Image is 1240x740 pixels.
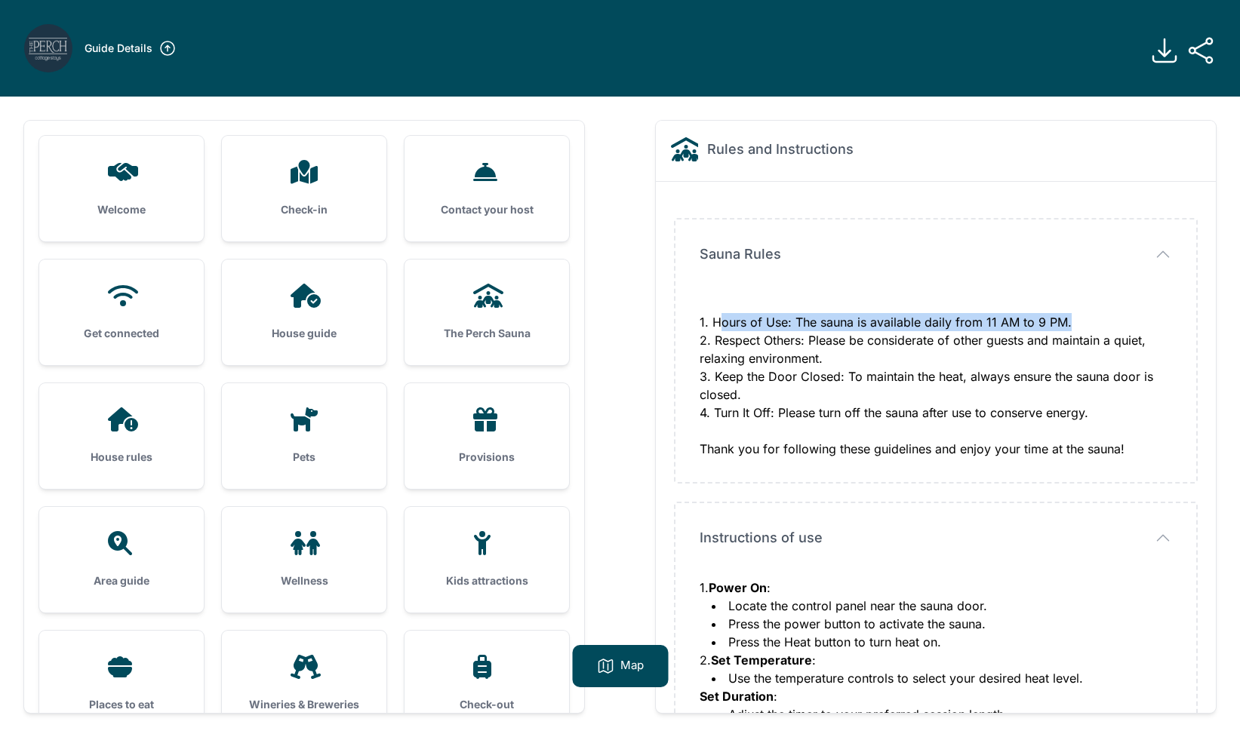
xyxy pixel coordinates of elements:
span: Instructions of use [700,527,823,548]
h3: Check-in [246,202,362,217]
h3: Wellness [246,573,362,588]
span: Sauna Rules [700,244,781,265]
a: Places to eat [39,631,204,736]
h3: Welcome [63,202,180,217]
a: The Perch Sauna [405,259,569,365]
li: Use the temperature controls to select your desired heat level. [712,669,1172,687]
div: : [700,687,1172,705]
a: Wineries & Breweries [222,631,386,736]
strong: Set Duration [700,689,774,704]
strong: Set Temperature [711,652,812,668]
a: Kids attractions [405,507,569,613]
h3: Check-out [429,697,545,712]
a: Guide Details [85,39,177,57]
h3: Guide Details [85,41,152,56]
a: Check-in [222,136,386,241]
img: lbscve6jyqy4usxktyb5b1icebv1 [24,24,72,72]
li: Adjust the timer to your preferred session length. [712,705,1172,723]
h3: Get connected [63,326,180,341]
a: Pets [222,383,386,489]
a: Get connected [39,259,204,365]
h3: The Perch Sauna [429,326,545,341]
a: Welcome [39,136,204,241]
div: 2. : [700,651,1172,669]
h3: Wineries & Breweries [246,697,362,712]
button: Sauna Rules [700,244,1172,265]
h2: Rules and Instructions [707,139,854,160]
li: Press the power button to activate the sauna. [712,615,1172,633]
h3: Provisions [429,450,545,465]
p: Map [620,657,644,675]
li: Press the Heat button to turn heat on. [712,633,1172,651]
a: House guide [222,259,386,365]
strong: Power On [709,580,767,595]
a: House rules [39,383,204,489]
h3: House rules [63,450,180,465]
li: Locate the control panel near the sauna door. [712,597,1172,615]
a: Provisions [405,383,569,489]
h3: Places to eat [63,697,180,712]
h3: Area guide [63,573,180,588]
h3: Contact your host [429,202,545,217]
div: 1. Hours of Use: The sauna is available daily from 11 AM to 9 PM. 2. Respect Others: Please be co... [700,295,1172,458]
h3: Kids attractions [429,573,545,588]
a: Wellness [222,507,386,613]
a: Check-out [405,631,569,736]
h3: Pets [246,450,362,465]
div: 1. : [700,579,1172,597]
a: Area guide [39,507,204,613]
button: Instructions of use [700,527,1172,548]
h3: House guide [246,326,362,341]
a: Contact your host [405,136,569,241]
